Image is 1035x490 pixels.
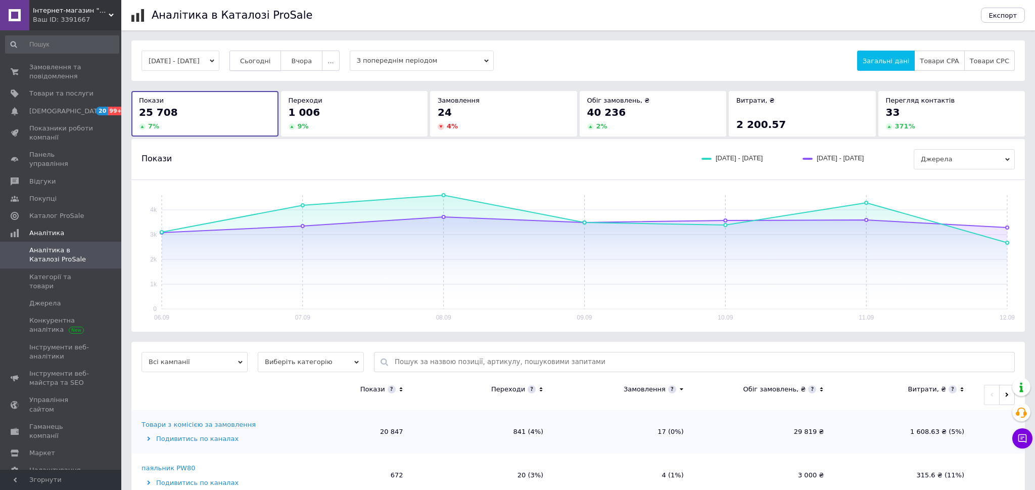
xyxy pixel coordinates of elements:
span: Замовлення та повідомлення [29,63,93,81]
span: 9 % [298,122,309,130]
div: Замовлення [624,385,666,394]
span: Товари та послуги [29,89,93,98]
span: 25 708 [139,106,178,118]
span: Переходи [289,97,322,104]
span: Відгуки [29,177,56,186]
button: [DATE] - [DATE] [142,51,219,71]
span: Покупці [29,194,57,203]
span: Джерела [914,149,1015,169]
span: Експорт [989,12,1017,19]
button: Вчора [280,51,322,71]
div: Ваш ID: 3391667 [33,15,121,24]
span: Гаманець компанії [29,422,93,440]
text: 1k [150,281,157,288]
span: 2 % [596,122,607,130]
span: Замовлення [438,97,480,104]
button: Сьогодні [229,51,281,71]
text: 06.09 [154,314,169,321]
text: 08.09 [436,314,451,321]
div: Товари з комісією за замовлення [142,420,256,429]
div: Витрати, ₴ [908,385,946,394]
span: Маркет [29,449,55,458]
span: 7 % [148,122,159,130]
div: Покази [360,385,385,394]
button: ... [322,51,339,71]
span: Всі кампанії [142,352,248,372]
input: Пошук за назвою позиції, артикулу, пошуковими запитами [395,352,1009,372]
td: 29 819 ₴ [694,410,834,454]
span: 20 [96,107,108,115]
h1: Аналітика в Каталозі ProSale [152,9,312,21]
div: Обіг замовлень, ₴ [743,385,806,394]
span: Сьогодні [240,57,271,65]
text: 10.09 [718,314,733,321]
text: 0 [153,305,157,313]
span: Аналітика [29,229,64,238]
span: 371 % [895,122,915,130]
span: Управління сайтом [29,395,93,414]
span: Категорії та товари [29,273,93,291]
span: Перегляд контактів [886,97,955,104]
button: Загальні дані [857,51,915,71]
span: Товари CPC [970,57,1009,65]
span: Вчора [291,57,312,65]
span: Аналітика в Каталозі ProSale [29,246,93,264]
span: Покази [139,97,164,104]
text: 4k [150,206,157,213]
span: Загальні дані [863,57,909,65]
span: Інтернет-магазин "Molotki" [33,6,109,15]
span: 33 [886,106,900,118]
div: Подивитись по каналах [142,434,270,443]
span: Покази [142,153,172,164]
button: Товари CPA [914,51,964,71]
td: 17 (0%) [553,410,694,454]
text: 2k [150,256,157,263]
button: Чат з покупцем [1012,428,1032,449]
td: 1 608.63 ₴ (5%) [834,410,974,454]
div: паяльник PW80 [142,464,195,473]
div: Переходи [491,385,525,394]
text: 12.09 [1000,314,1015,321]
span: Панель управління [29,150,93,168]
span: 99+ [108,107,124,115]
span: 1 006 [289,106,320,118]
span: 24 [438,106,452,118]
td: 20 847 [273,410,413,454]
text: 3k [150,231,157,238]
text: 07.09 [295,314,310,321]
span: Виберіть категорію [258,352,364,372]
span: Товари CPA [920,57,959,65]
span: 4 % [447,122,458,130]
button: Експорт [981,8,1025,23]
span: З попереднім періодом [350,51,494,71]
span: Каталог ProSale [29,211,84,220]
span: Інструменти веб-аналітики [29,343,93,361]
span: 2 200.57 [736,118,786,130]
span: Витрати, ₴ [736,97,775,104]
td: 841 (4%) [413,410,554,454]
button: Товари CPC [964,51,1015,71]
span: Показники роботи компанії [29,124,93,142]
span: Конкурентна аналітика [29,316,93,334]
text: 11.09 [859,314,874,321]
span: Інструменти веб-майстра та SEO [29,369,93,387]
span: Джерела [29,299,61,308]
span: Обіг замовлень, ₴ [587,97,650,104]
span: Налаштування [29,466,81,475]
text: 09.09 [577,314,592,321]
input: Пошук [5,35,119,54]
span: 40 236 [587,106,626,118]
span: ... [327,57,334,65]
span: [DEMOGRAPHIC_DATA] [29,107,104,116]
div: Подивитись по каналах [142,478,270,487]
